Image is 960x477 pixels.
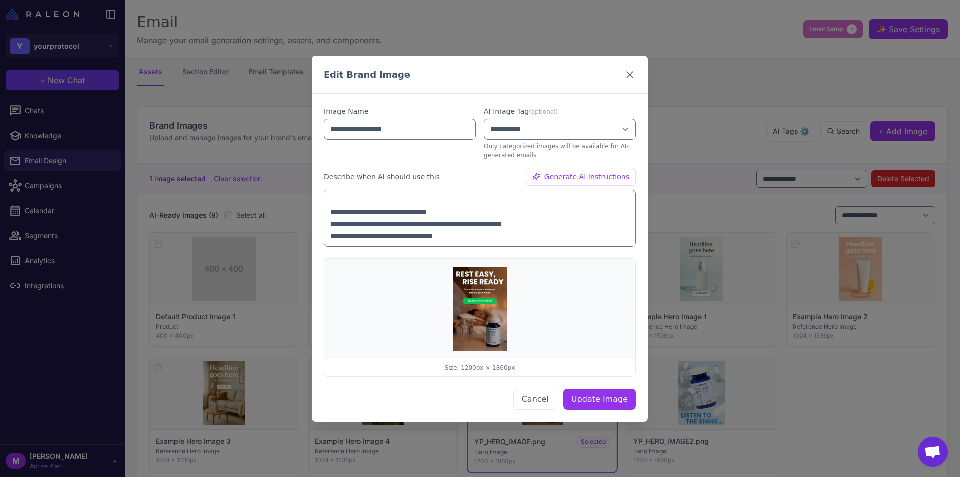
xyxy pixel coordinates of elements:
button: Generate AI Instructions [526,168,636,186]
p: Only categorized images will be available for AI-generated emails [484,142,636,160]
label: AI Image Tag [484,106,636,117]
img: YP_HERO_IMAGE.png [453,267,507,351]
h3: Edit Brand Image [324,68,410,81]
a: Open chat [918,437,948,467]
button: Update Image [563,389,636,410]
label: Image Name [324,106,476,117]
span: (optional) [529,108,558,115]
label: Describe when AI should use this [324,171,440,182]
div: Size: 1200px × 1860px [324,359,635,376]
button: Cancel [513,389,557,410]
span: Generate AI Instructions [544,171,629,182]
